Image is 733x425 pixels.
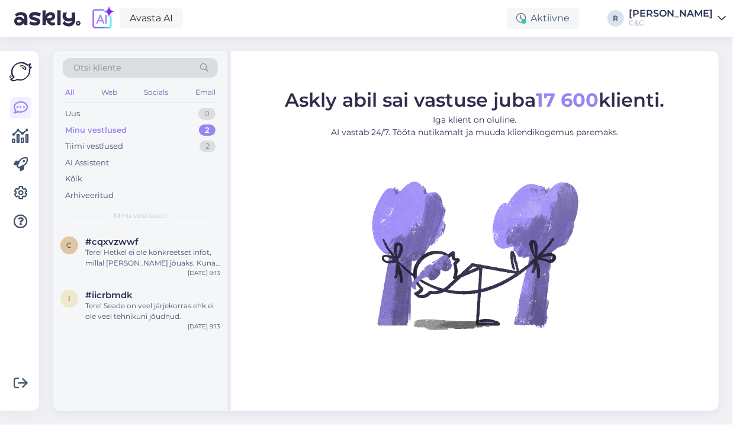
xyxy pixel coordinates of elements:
[85,237,139,247] span: #cqxvzwwf
[536,88,599,111] b: 17 600
[188,269,220,277] div: [DATE] 9:13
[85,301,220,322] div: Tere! Seade on veel järjekorras ehk ei ole veel tehnikuni jõudnud.
[99,85,120,100] div: Web
[65,157,109,169] div: AI Assistent
[65,140,123,152] div: Tiimi vestlused
[68,294,70,303] span: i
[67,241,72,250] span: c
[65,190,114,202] div: Arhiveeritud
[285,88,665,111] span: Askly abil sai vastuse juba klienti.
[9,60,32,83] img: Askly Logo
[85,290,133,301] span: #iicrbmdk
[629,9,726,28] a: [PERSON_NAME]C&C
[85,247,220,269] div: Tere! Hetkel ei ole konkreetset infot, millal [PERSON_NAME] jõuaks. Kuna eeltellimusi on palju ja...
[199,124,216,136] div: 2
[368,148,581,362] img: No Chat active
[629,18,713,28] div: C&C
[65,124,127,136] div: Minu vestlused
[142,85,171,100] div: Socials
[120,8,183,28] a: Avasta AI
[200,140,216,152] div: 2
[607,10,624,27] div: R
[73,62,121,74] span: Otsi kliente
[188,322,220,331] div: [DATE] 9:13
[65,173,82,185] div: Kõik
[63,85,76,100] div: All
[114,210,167,221] span: Minu vestlused
[65,108,80,120] div: Uus
[507,8,579,29] div: Aktiivne
[285,114,665,139] p: Iga klient on oluline. AI vastab 24/7. Tööta nutikamalt ja muuda kliendikogemus paremaks.
[198,108,216,120] div: 0
[193,85,218,100] div: Email
[90,6,115,31] img: explore-ai
[629,9,713,18] div: [PERSON_NAME]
